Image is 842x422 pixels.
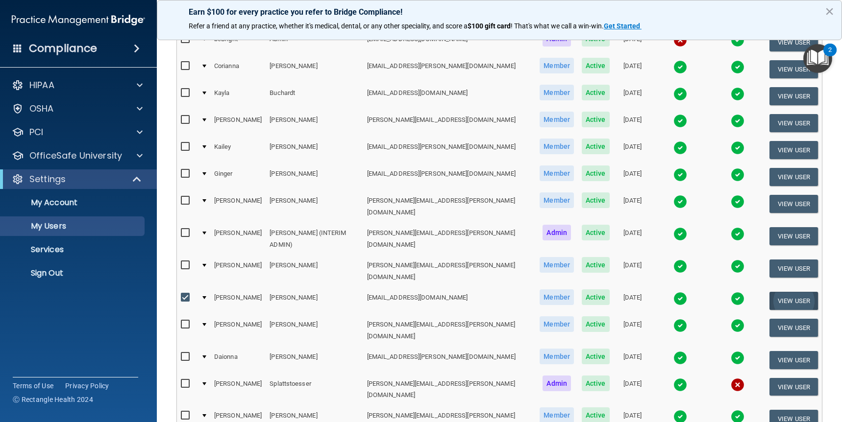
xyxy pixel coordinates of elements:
[582,375,610,391] span: Active
[540,289,574,305] span: Member
[363,29,536,56] td: [EMAIL_ADDRESS][DOMAIN_NAME]
[731,227,744,241] img: tick.e7d51cea.svg
[769,141,818,159] button: View User
[12,79,143,91] a: HIPAA
[614,287,652,314] td: [DATE]
[769,259,818,278] button: View User
[825,3,834,19] button: Close
[769,292,818,310] button: View User
[731,168,744,182] img: tick.e7d51cea.svg
[582,289,610,305] span: Active
[582,192,610,208] span: Active
[266,190,363,223] td: [PERSON_NAME]
[12,10,145,30] img: PMB logo
[582,225,610,240] span: Active
[210,190,266,223] td: [PERSON_NAME]
[731,87,744,101] img: tick.e7d51cea.svg
[769,114,818,132] button: View User
[673,259,687,273] img: tick.e7d51cea.svg
[673,227,687,241] img: tick.e7d51cea.svg
[363,110,536,137] td: [PERSON_NAME][EMAIL_ADDRESS][DOMAIN_NAME]
[614,347,652,374] td: [DATE]
[769,351,818,369] button: View User
[266,137,363,164] td: [PERSON_NAME]
[266,83,363,110] td: Buchardt
[189,7,810,17] p: Earn $100 for every practice you refer to Bridge Compliance!
[210,110,266,137] td: [PERSON_NAME]
[266,347,363,374] td: [PERSON_NAME]
[582,112,610,127] span: Active
[540,165,574,181] span: Member
[731,351,744,365] img: tick.e7d51cea.svg
[6,245,140,255] p: Services
[582,85,610,100] span: Active
[29,79,54,91] p: HIPAA
[582,58,610,73] span: Active
[731,141,744,155] img: tick.e7d51cea.svg
[363,287,536,314] td: [EMAIL_ADDRESS][DOMAIN_NAME]
[769,378,818,396] button: View User
[12,173,142,185] a: Settings
[769,195,818,213] button: View User
[673,60,687,74] img: tick.e7d51cea.svg
[673,87,687,101] img: tick.e7d51cea.svg
[582,349,610,364] span: Active
[363,314,536,347] td: [PERSON_NAME][EMAIL_ADDRESS][PERSON_NAME][DOMAIN_NAME]
[12,150,143,162] a: OfficeSafe University
[540,85,574,100] span: Member
[363,347,536,374] td: [EMAIL_ADDRESS][PERSON_NAME][DOMAIN_NAME]
[582,165,610,181] span: Active
[12,126,143,138] a: PCI
[540,257,574,273] span: Member
[769,33,818,51] button: View User
[266,110,363,137] td: [PERSON_NAME]
[363,374,536,406] td: [PERSON_NAME][EMAIL_ADDRESS][PERSON_NAME][DOMAIN_NAME]
[604,22,640,30] strong: Get Started
[614,83,652,110] td: [DATE]
[6,221,140,231] p: My Users
[540,58,574,73] span: Member
[210,255,266,287] td: [PERSON_NAME]
[614,255,652,287] td: [DATE]
[6,198,140,208] p: My Account
[468,22,511,30] strong: $100 gift card
[266,374,363,406] td: Splattstoesser
[673,378,687,392] img: tick.e7d51cea.svg
[363,255,536,287] td: [PERSON_NAME][EMAIL_ADDRESS][PERSON_NAME][DOMAIN_NAME]
[614,164,652,190] td: [DATE]
[210,287,266,314] td: [PERSON_NAME]
[614,137,652,164] td: [DATE]
[266,56,363,83] td: [PERSON_NAME]
[540,139,574,154] span: Member
[363,56,536,83] td: [EMAIL_ADDRESS][PERSON_NAME][DOMAIN_NAME]
[363,137,536,164] td: [EMAIL_ADDRESS][PERSON_NAME][DOMAIN_NAME]
[604,22,642,30] a: Get Started
[210,314,266,347] td: [PERSON_NAME]
[363,83,536,110] td: [EMAIL_ADDRESS][DOMAIN_NAME]
[29,42,97,55] h4: Compliance
[13,381,53,391] a: Terms of Use
[614,56,652,83] td: [DATE]
[363,190,536,223] td: [PERSON_NAME][EMAIL_ADDRESS][PERSON_NAME][DOMAIN_NAME]
[266,164,363,190] td: [PERSON_NAME]
[13,395,93,404] span: Ⓒ Rectangle Health 2024
[540,316,574,332] span: Member
[210,374,266,406] td: [PERSON_NAME]
[803,44,832,73] button: Open Resource Center, 2 new notifications
[29,173,66,185] p: Settings
[582,139,610,154] span: Active
[29,126,43,138] p: PCI
[673,114,687,128] img: tick.e7d51cea.svg
[29,103,54,115] p: OSHA
[363,223,536,255] td: [PERSON_NAME][EMAIL_ADDRESS][PERSON_NAME][DOMAIN_NAME]
[731,259,744,273] img: tick.e7d51cea.svg
[673,351,687,365] img: tick.e7d51cea.svg
[731,114,744,128] img: tick.e7d51cea.svg
[614,223,652,255] td: [DATE]
[614,374,652,406] td: [DATE]
[65,381,109,391] a: Privacy Policy
[828,50,832,63] div: 2
[582,316,610,332] span: Active
[673,168,687,182] img: tick.e7d51cea.svg
[266,314,363,347] td: [PERSON_NAME]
